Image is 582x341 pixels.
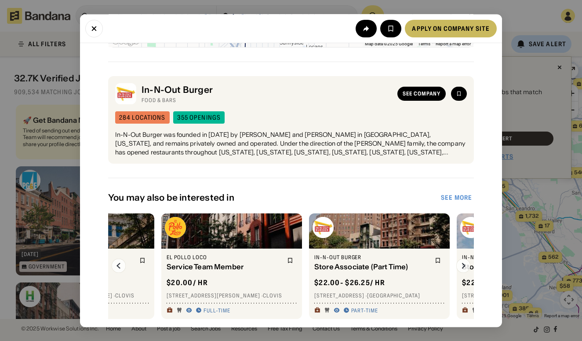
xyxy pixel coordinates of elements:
[204,307,230,314] div: Full-time
[462,278,533,287] div: $ 22.00 - $26.25 / hr
[314,278,385,287] div: $ 22.00 - $26.25 / hr
[167,278,208,287] div: $ 20.00 / hr
[167,263,282,271] div: Service Team Member
[177,115,221,121] div: 355 openings
[167,293,297,300] div: [STREET_ADDRESS][PERSON_NAME] · Clovis
[115,131,467,157] div: In-N-Out Burger was founded in [DATE] by [PERSON_NAME] and [PERSON_NAME] in [GEOGRAPHIC_DATA], [U...
[108,193,439,203] div: You may also be interested in
[115,84,136,105] img: In-N-Out Burger logo
[462,254,577,261] div: In-N-Out Burger
[314,254,429,261] div: In-N-Out Burger
[142,97,392,104] div: Food & Bars
[441,195,472,201] div: See more
[365,42,413,47] span: Map data ©2025 Google
[85,19,103,37] button: Close
[436,42,471,47] a: Report a map error
[460,217,481,238] img: In-N-Out Burger logo
[142,84,392,95] div: In-N-Out Burger
[314,263,429,271] div: Store Associate (Part Time)
[418,42,430,47] a: Terms (opens in new tab)
[313,217,334,238] img: In-N-Out Burger logo
[403,92,440,97] div: See company
[165,217,186,238] img: El Pollo Loco logo
[167,254,282,261] div: El Pollo Loco
[456,259,470,273] img: Right Arrow
[112,259,126,273] img: Left Arrow
[119,115,166,121] div: 284 locations
[314,293,444,300] div: [STREET_ADDRESS] · [GEOGRAPHIC_DATA]
[412,25,490,31] div: Apply on company site
[351,307,378,314] div: Part-time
